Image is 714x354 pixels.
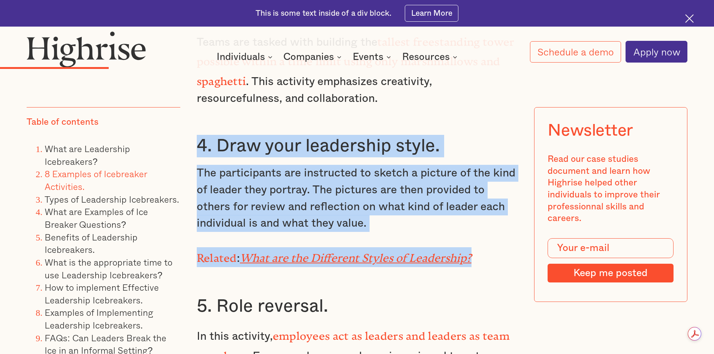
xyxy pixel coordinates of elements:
div: Individuals [217,52,275,61]
h3: 5. Role reversal. [197,295,518,318]
a: How to implement Effective Leadership Icebreakers. [45,280,159,307]
div: Table of contents [27,117,99,128]
div: Events [353,52,393,61]
div: Events [353,52,383,61]
div: Read our case studies document and learn how Highrise helped other individuals to improve their p... [548,154,674,225]
div: Companies [283,52,344,61]
div: Resources [402,52,450,61]
a: Examples of Implementing Leadership Icebreakers. [45,305,153,332]
a: What are the Different Styles of Leadership? [240,252,472,259]
form: Modal Form [548,238,674,282]
a: What are Examples of Ice Breaker Questions? [45,205,148,231]
div: Companies [283,52,334,61]
div: Newsletter [548,121,633,140]
div: Individuals [217,52,265,61]
a: Types of Leadership Icebreakers. [45,192,179,206]
a: What is the appropriate time to use Leadership Icebreakers? [45,255,172,282]
img: Highrise logo [27,31,146,67]
img: Cross icon [685,14,694,23]
a: Benefits of Leadership Icebreakers. [45,230,138,257]
a: Schedule a demo [530,41,621,63]
strong: Related [197,252,237,259]
input: Your e-mail [548,238,674,258]
a: Learn More [405,5,458,22]
a: 8 Examples of Icebreaker Activities. [45,167,147,193]
a: What are Leadership Icebreakers? [45,142,130,168]
div: This is some text inside of a div block. [256,8,391,19]
a: Apply now [626,41,687,63]
p: The participants are instructed to sketch a picture of the kind of leader they portray. The pictu... [197,165,518,232]
input: Keep me posted [548,264,674,282]
h3: 4. Draw your leadership style. [197,135,518,157]
p: : [197,247,518,267]
div: Resources [402,52,460,61]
